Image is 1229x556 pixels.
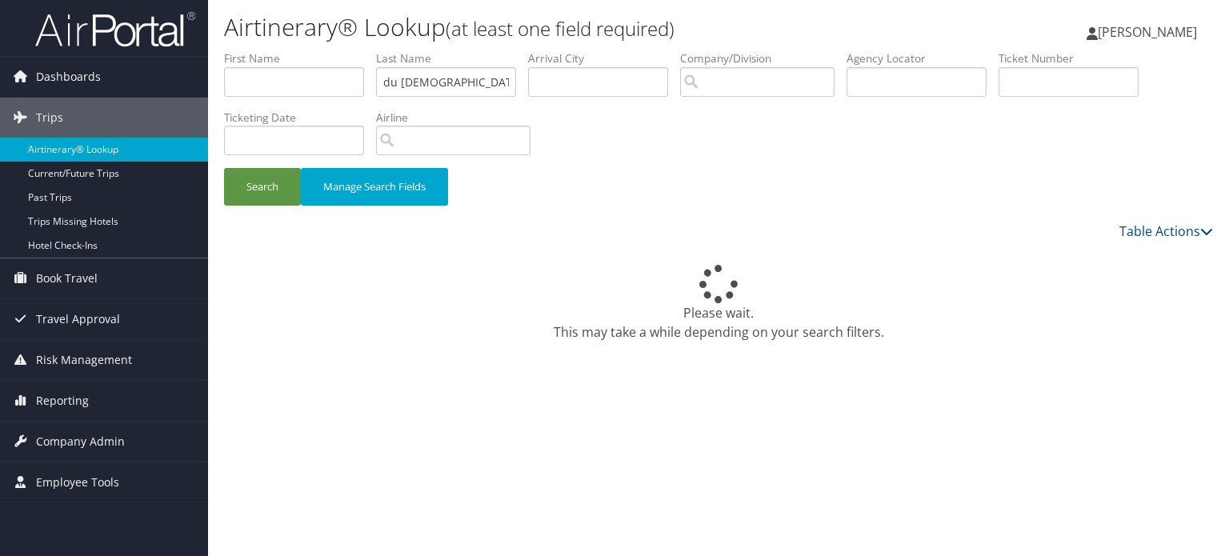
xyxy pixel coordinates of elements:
[224,50,376,66] label: First Name
[376,110,542,126] label: Airline
[376,50,528,66] label: Last Name
[224,265,1213,342] div: Please wait. This may take a while depending on your search filters.
[36,57,101,97] span: Dashboards
[224,110,376,126] label: Ticketing Date
[301,168,448,206] button: Manage Search Fields
[224,10,883,44] h1: Airtinerary® Lookup
[446,15,675,42] small: (at least one field required)
[36,462,119,502] span: Employee Tools
[36,381,89,421] span: Reporting
[1119,222,1213,240] a: Table Actions
[1087,8,1213,56] a: [PERSON_NAME]
[224,168,301,206] button: Search
[680,50,847,66] label: Company/Division
[36,258,98,298] span: Book Travel
[36,340,132,380] span: Risk Management
[999,50,1151,66] label: Ticket Number
[36,299,120,339] span: Travel Approval
[35,10,195,48] img: airportal-logo.png
[36,98,63,138] span: Trips
[847,50,999,66] label: Agency Locator
[1098,23,1197,41] span: [PERSON_NAME]
[36,422,125,462] span: Company Admin
[528,50,680,66] label: Arrival City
